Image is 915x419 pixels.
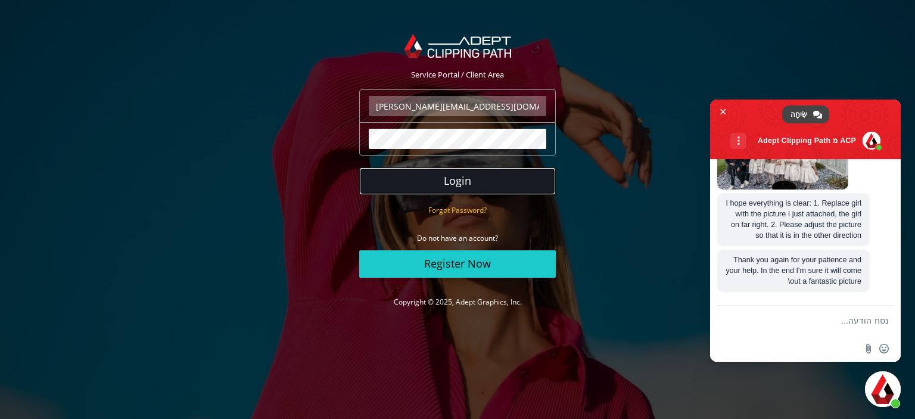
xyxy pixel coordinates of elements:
span: הוספת אימוג׳י [879,344,889,353]
a: Register Now [359,250,556,278]
a: Forgot Password? [428,204,487,215]
span: שלח קובץ [864,344,873,353]
span: I hope everything is clear: 1. Replace girl with the picture I just attached, the girl on far rig... [726,199,861,240]
span: סגור צ'אט [717,105,730,118]
img: Adept Graphics [404,34,511,58]
small: Do not have an account? [417,233,498,243]
input: Email Address [369,96,546,116]
button: Login [359,167,556,195]
textarea: נסח הודעה... [746,306,889,336]
a: שִׂיחָה [782,105,829,123]
a: Copyright © 2025, Adept Graphics, Inc. [394,297,522,307]
span: Service Portal / Client Area [411,69,504,80]
span: שִׂיחָה [790,105,807,123]
span: Thank you again for your patience and your help. In the end I'm sure it will come out a fantastic... [726,256,861,285]
a: סגור צ'אט [865,371,901,407]
small: Forgot Password? [428,205,487,215]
